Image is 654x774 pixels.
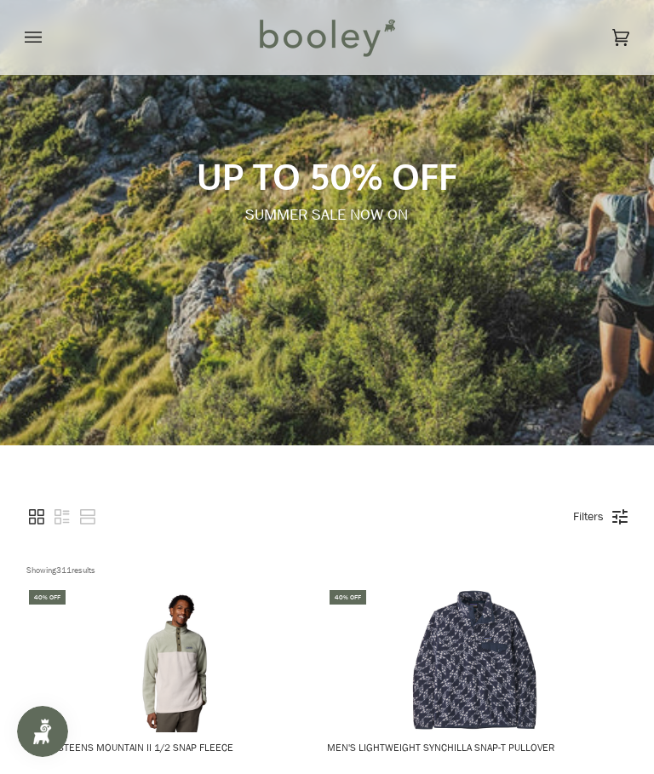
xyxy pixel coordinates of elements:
a: Filters [565,502,612,531]
iframe: Button to open loyalty program pop-up [17,706,68,757]
div: Showing results [26,564,631,576]
img: Booley [252,13,401,62]
span: Men's Steens Mountain II 1/2 Snap Fleece [26,741,318,768]
p: SUMMER SALE NOW ON [135,204,518,226]
div: 40% off [29,590,66,605]
p: UP TO 50% OFF [135,154,518,198]
div: 40% off [330,590,366,605]
a: View grid mode [26,507,47,527]
b: 311 [56,564,72,576]
span: Men's Lightweight Synchilla Snap-T Pullover [327,741,619,768]
img: Patagonia Men's Lightweight Synchilla Snap-T Pullover Synched Flight / New Navy - Booley Galway [403,588,548,732]
a: View row mode [77,507,98,527]
a: View list mode [52,507,72,527]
